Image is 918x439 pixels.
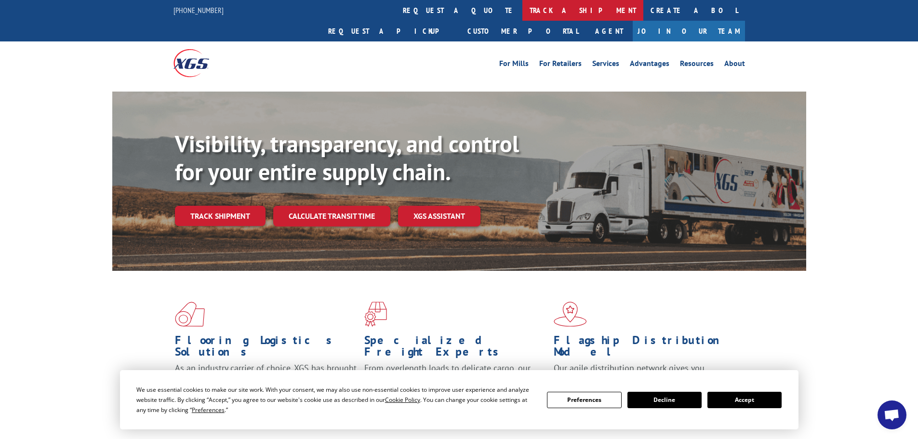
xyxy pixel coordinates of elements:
[592,60,619,70] a: Services
[707,392,782,408] button: Accept
[175,129,519,186] b: Visibility, transparency, and control for your entire supply chain.
[364,302,387,327] img: xgs-icon-focused-on-flooring-red
[627,392,702,408] button: Decline
[364,362,546,405] p: From overlength loads to delicate cargo, our experienced staff knows the best way to move your fr...
[175,334,357,362] h1: Flooring Logistics Solutions
[192,406,225,414] span: Preferences
[633,21,745,41] a: Join Our Team
[364,334,546,362] h1: Specialized Freight Experts
[175,362,357,397] span: As an industry carrier of choice, XGS has brought innovation and dedication to flooring logistics...
[554,302,587,327] img: xgs-icon-flagship-distribution-model-red
[460,21,585,41] a: Customer Portal
[630,60,669,70] a: Advantages
[385,396,420,404] span: Cookie Policy
[398,206,480,226] a: XGS ASSISTANT
[273,206,390,226] a: Calculate transit time
[680,60,714,70] a: Resources
[539,60,582,70] a: For Retailers
[321,21,460,41] a: Request a pickup
[724,60,745,70] a: About
[175,206,266,226] a: Track shipment
[136,385,535,415] div: We use essential cookies to make our site work. With your consent, we may also use non-essential ...
[554,362,731,385] span: Our agile distribution network gives you nationwide inventory management on demand.
[547,392,621,408] button: Preferences
[499,60,529,70] a: For Mills
[585,21,633,41] a: Agent
[120,370,798,429] div: Cookie Consent Prompt
[554,334,736,362] h1: Flagship Distribution Model
[878,400,906,429] div: Open chat
[173,5,224,15] a: [PHONE_NUMBER]
[175,302,205,327] img: xgs-icon-total-supply-chain-intelligence-red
